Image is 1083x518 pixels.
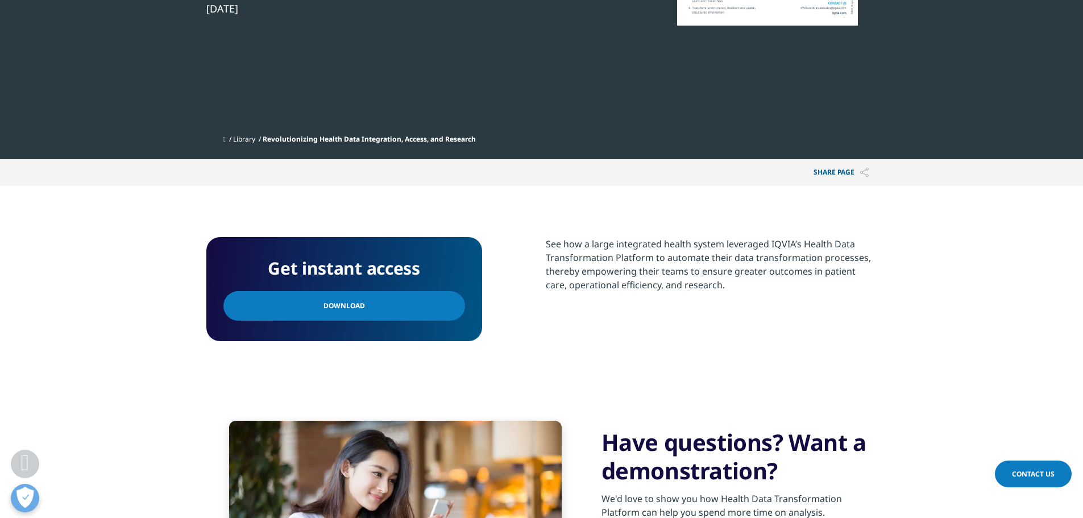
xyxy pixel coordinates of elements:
h3: Have questions? Want a demonstration? [601,428,877,485]
span: Revolutionizing Health Data Integration, Access, and Research [263,134,476,144]
button: Open Preferences [11,484,39,512]
div: See how a large integrated health system leveraged IQVIA’s Health Data Transformation Platform to... [546,237,877,292]
span: Contact Us [1012,469,1055,479]
a: Download [223,291,465,321]
button: Share PAGEShare PAGE [805,159,877,186]
a: Library [233,134,255,144]
h4: Get instant access [223,254,465,283]
p: Share PAGE [805,159,877,186]
div: [DATE] [206,2,596,15]
span: Download [323,300,365,312]
a: Contact Us [995,461,1072,487]
img: Share PAGE [860,168,869,177]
